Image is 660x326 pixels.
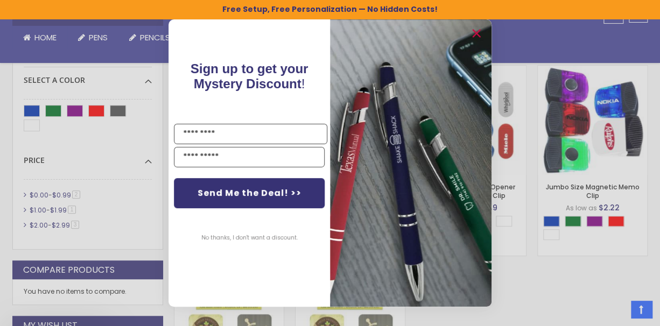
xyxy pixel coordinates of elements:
[191,61,308,91] span: !
[468,25,485,42] button: Close dialog
[330,19,492,306] img: pop-up-image
[191,61,308,91] span: Sign up to get your Mystery Discount
[196,224,303,251] button: No thanks, I don't want a discount.
[174,178,325,208] button: Send Me the Deal! >>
